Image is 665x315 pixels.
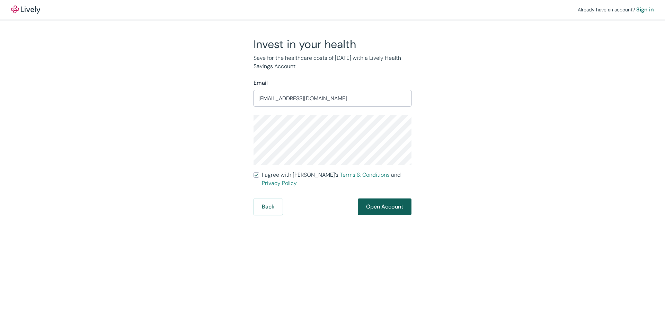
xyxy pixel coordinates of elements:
a: LivelyLively [11,6,40,14]
a: Privacy Policy [262,179,297,187]
label: Email [254,79,268,87]
button: Open Account [358,198,411,215]
button: Back [254,198,283,215]
span: I agree with [PERSON_NAME]’s and [262,171,411,187]
div: Already have an account? [578,6,654,14]
img: Lively [11,6,40,14]
a: Terms & Conditions [340,171,390,178]
h2: Invest in your health [254,37,411,51]
a: Sign in [636,6,654,14]
p: Save for the healthcare costs of [DATE] with a Lively Health Savings Account [254,54,411,71]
